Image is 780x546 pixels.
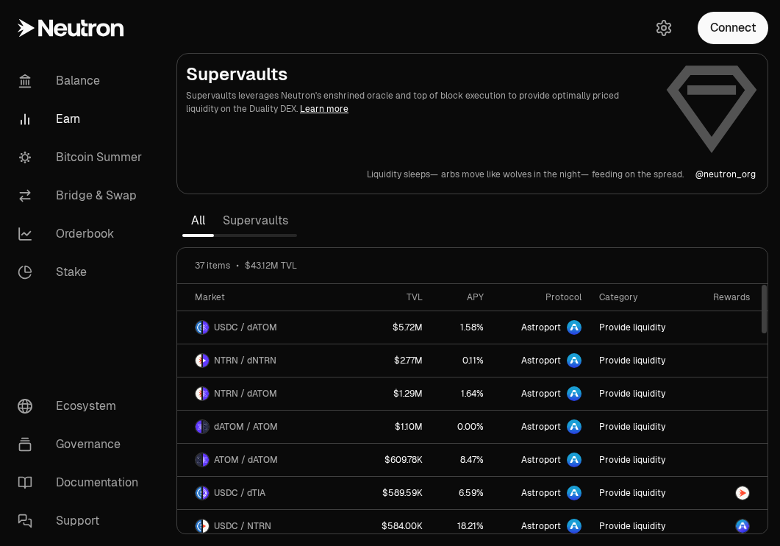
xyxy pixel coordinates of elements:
[360,510,431,542] a: $584.00K
[493,411,591,443] a: Astroport
[432,311,493,344] a: 1.58%
[6,100,159,138] a: Earn
[521,355,561,366] span: Astroport
[493,444,591,476] a: Astroport
[300,103,348,115] a: Learn more
[214,487,265,499] span: USDC / dTIA
[493,377,591,410] a: Astroport
[360,377,431,410] a: $1.29M
[182,206,214,235] a: All
[736,520,749,533] img: ASTRO Logo
[590,510,691,542] a: Provide liquidity
[493,477,591,509] a: Astroport
[6,215,159,253] a: Orderbook
[432,344,493,377] a: 0.11%
[177,411,360,443] a: dATOM LogoATOM LogodATOM / ATOM
[186,63,653,86] h2: Supervaults
[432,477,493,509] a: 6.59%
[367,169,438,180] p: Liquidity sleeps—
[203,354,209,367] img: dNTRN Logo
[691,477,768,509] a: NTRN Logo
[521,388,561,400] span: Astroport
[203,453,209,467] img: dATOM Logo
[521,520,561,532] span: Astroport
[214,206,297,235] a: Supervaults
[177,444,360,476] a: ATOM LogodATOM LogoATOM / dATOM
[177,377,360,410] a: NTRN LogodATOM LogoNTRN / dATOM
[196,453,201,467] img: ATOM Logo
[592,169,684,180] p: feeding on the spread.
[493,311,591,344] a: Astroport
[493,344,591,377] a: Astroport
[203,321,209,334] img: dATOM Logo
[196,420,201,433] img: dATOM Logo
[203,486,209,500] img: dTIA Logo
[6,253,159,291] a: Stake
[6,62,159,100] a: Balance
[214,388,277,400] span: NTRN / dATOM
[195,260,230,272] span: 37 items
[360,444,431,476] a: $609.78K
[196,387,201,400] img: NTRN Logo
[432,411,493,443] a: 0.00%
[695,169,756,180] p: @ neutron_org
[590,477,691,509] a: Provide liquidity
[367,169,684,180] a: Liquidity sleeps—arbs move like wolves in the night—feeding on the spread.
[432,377,493,410] a: 1.64%
[590,411,691,443] a: Provide liquidity
[214,322,277,333] span: USDC / dATOM
[6,177,159,215] a: Bridge & Swap
[196,354,201,367] img: NTRN Logo
[441,169,589,180] p: arbs move like wolves in the night—
[432,510,493,542] a: 18.21%
[214,355,276,366] span: NTRN / dNTRN
[501,291,582,303] div: Protocol
[590,344,691,377] a: Provide liquidity
[177,510,360,542] a: USDC LogoNTRN LogoUSDC / NTRN
[521,322,561,333] span: Astroport
[6,138,159,177] a: Bitcoin Summer
[590,311,691,344] a: Provide liquidity
[736,486,749,500] img: NTRN Logo
[599,291,682,303] div: Category
[590,444,691,476] a: Provide liquidity
[177,311,360,344] a: USDC LogodATOM LogoUSDC / dATOM
[177,477,360,509] a: USDC LogodTIA LogoUSDC / dTIA
[203,420,209,433] img: ATOM Logo
[6,425,159,464] a: Governance
[6,387,159,425] a: Ecosystem
[214,520,271,532] span: USDC / NTRN
[214,454,278,466] span: ATOM / dATOM
[521,421,561,433] span: Astroport
[521,454,561,466] span: Astroport
[6,464,159,502] a: Documentation
[186,89,653,116] p: Supervaults leverages Neutron's enshrined oracle and top of block execution to provide optimally ...
[360,411,431,443] a: $1.10M
[440,291,484,303] div: APY
[493,510,591,542] a: Astroport
[195,291,351,303] div: Market
[245,260,297,272] span: $43.12M TVL
[432,444,493,476] a: 8.47%
[177,344,360,377] a: NTRN LogodNTRN LogoNTRN / dNTRN
[369,291,422,303] div: TVL
[695,169,756,180] a: @neutron_org
[521,487,561,499] span: Astroport
[691,510,768,542] a: ASTRO Logo
[203,520,209,533] img: NTRN Logo
[196,486,201,500] img: USDC Logo
[360,477,431,509] a: $589.59K
[6,502,159,540] a: Support
[196,321,201,334] img: USDC Logo
[196,520,201,533] img: USDC Logo
[698,12,768,44] button: Connect
[360,344,431,377] a: $2.77M
[203,387,209,400] img: dATOM Logo
[700,291,750,303] div: Rewards
[590,377,691,410] a: Provide liquidity
[214,421,278,433] span: dATOM / ATOM
[360,311,431,344] a: $5.72M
